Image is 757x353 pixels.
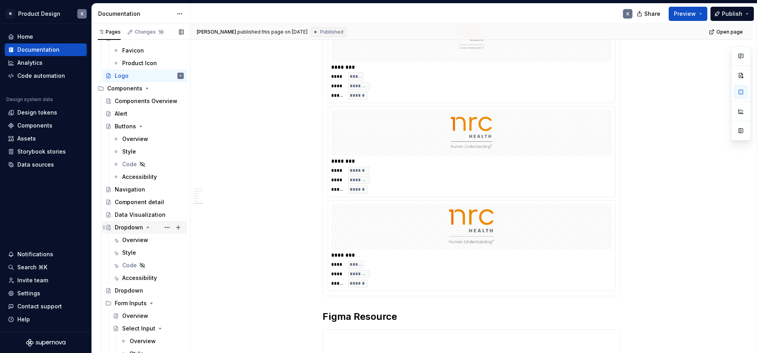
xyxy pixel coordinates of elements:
[115,186,145,193] div: Navigation
[5,145,87,158] a: Storybook stories
[320,29,343,35] span: Published
[5,132,87,145] a: Assets
[237,29,308,35] div: published this page on [DATE]
[707,26,746,38] a: Open page
[110,145,187,158] a: Style
[102,284,187,297] a: Dropdown
[17,263,47,271] div: Search ⌘K
[81,11,84,17] div: K
[110,246,187,259] a: Style
[5,274,87,287] a: Invite team
[122,312,148,320] div: Overview
[5,287,87,300] a: Settings
[180,72,182,80] div: K
[102,221,187,234] a: Dropdown
[115,223,143,231] div: Dropdown
[102,183,187,196] a: Navigation
[107,84,142,92] div: Components
[722,10,742,18] span: Publish
[98,10,173,18] div: Documentation
[130,337,156,345] div: Overview
[5,119,87,132] a: Components
[122,173,157,181] div: Accessibility
[102,107,187,120] a: Alert
[6,96,53,103] div: Design system data
[102,120,187,133] a: Buttons
[197,29,236,35] span: [PERSON_NAME]
[110,322,187,335] a: Select Input
[17,161,54,169] div: Data sources
[5,56,87,69] a: Analytics
[5,30,87,43] a: Home
[115,287,143,295] div: Dropdown
[5,313,87,326] button: Help
[2,5,90,22] button: NProduct DesignK
[122,135,148,143] div: Overview
[122,325,155,332] div: Select Input
[115,110,127,118] div: Alert
[17,46,60,54] div: Documentation
[5,248,87,261] button: Notifications
[674,10,696,18] span: Preview
[110,158,187,171] a: Code
[110,171,187,183] a: Accessibility
[17,72,65,80] div: Code automation
[115,198,164,206] div: Component detail
[626,11,629,17] div: K
[135,29,165,35] div: Changes
[110,259,187,272] a: Code
[6,9,15,19] div: N
[98,29,121,35] div: Pages
[115,211,166,219] div: Data Visualization
[633,7,666,21] button: Share
[17,122,52,130] div: Components
[17,135,36,143] div: Assets
[110,44,187,57] a: Favicon
[157,29,165,35] span: 10
[102,208,187,221] a: Data Visualization
[17,276,48,284] div: Invite team
[5,158,87,171] a: Data sources
[102,95,187,107] a: Components Overview
[17,250,53,258] div: Notifications
[110,57,187,69] a: Product Icon
[115,97,177,105] div: Components Overview
[5,300,87,313] button: Contact support
[102,297,187,310] div: Form Inputs
[17,148,66,156] div: Storybook stories
[122,274,157,282] div: Accessibility
[95,82,187,95] div: Components
[110,310,187,322] a: Overview
[17,315,30,323] div: Help
[18,10,60,18] div: Product Design
[17,59,43,67] div: Analytics
[122,59,157,67] div: Product Icon
[323,310,621,323] h2: Figma Resource
[122,261,137,269] div: Code
[122,148,136,156] div: Style
[5,106,87,119] a: Design tokens
[102,196,187,208] a: Component detail
[5,69,87,82] a: Code automation
[17,302,62,310] div: Contact support
[122,236,148,244] div: Overview
[110,234,187,246] a: Overview
[644,10,660,18] span: Share
[122,47,144,54] div: Favicon
[5,43,87,56] a: Documentation
[122,160,137,168] div: Code
[110,133,187,145] a: Overview
[710,7,754,21] button: Publish
[17,289,40,297] div: Settings
[115,299,147,307] div: Form Inputs
[122,249,136,257] div: Style
[115,122,136,130] div: Buttons
[17,33,33,41] div: Home
[669,7,707,21] button: Preview
[716,29,743,35] span: Open page
[115,72,129,80] div: Logo
[5,261,87,274] button: Search ⌘K
[117,335,187,347] a: Overview
[26,339,65,347] svg: Supernova Logo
